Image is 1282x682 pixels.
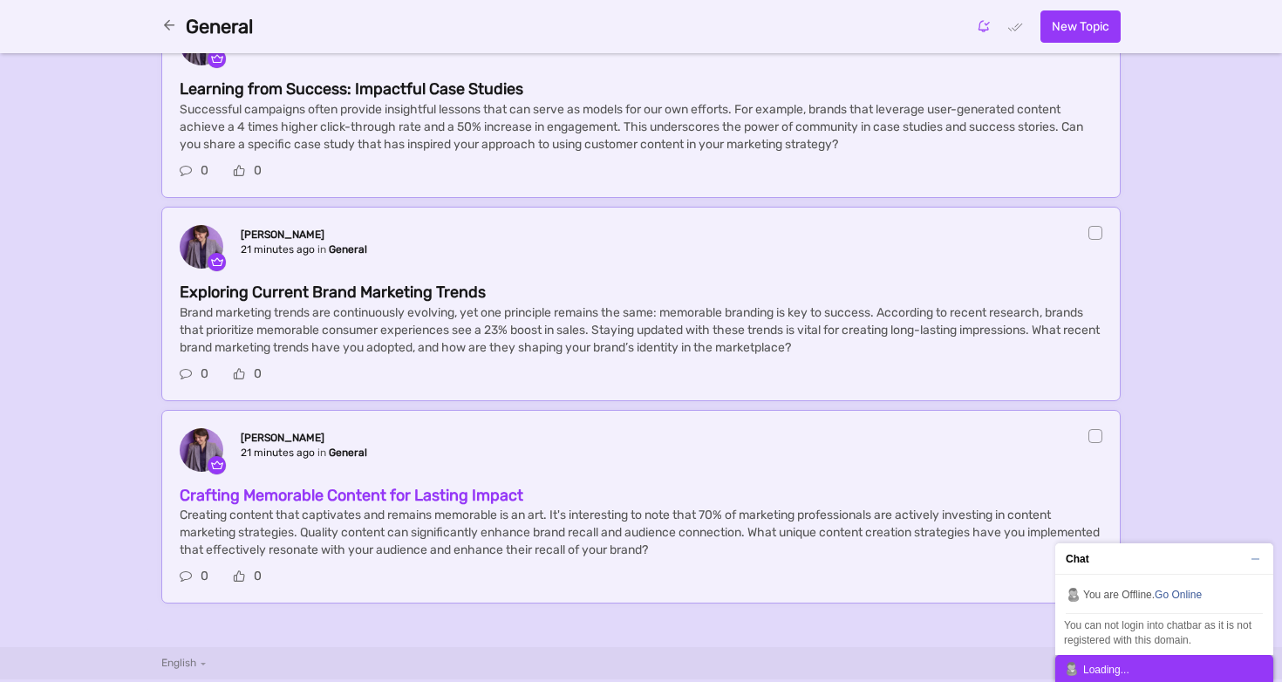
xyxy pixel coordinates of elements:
span: 0 [201,163,208,178]
time: 21 minutes ago [241,447,315,459]
a: General [329,447,367,459]
img: logo_orange.svg [28,28,42,42]
span: 0 [201,366,208,381]
span: 0 [254,569,262,583]
img: tab_keywords_by_traffic_grey.svg [174,101,188,115]
span: Learning from Success: Impactful Case Studies [180,79,523,99]
a: [PERSON_NAME] [241,228,324,242]
img: tab_domain_overview_orange.svg [47,101,61,115]
div: You are Offline. [1066,585,1263,603]
span: 0 [254,163,262,178]
div: Keywords by Traffic [193,103,294,114]
a: New Topic [1040,10,1121,43]
div: v 4.0.25 [49,28,85,42]
time: 21 minutes ago [241,243,315,256]
span: 0 [254,366,262,381]
img: CWheadshot1.png [180,428,223,472]
div: Domain: [DOMAIN_NAME] [45,45,192,59]
span: Crafting Memorable Content for Lasting Impact [180,486,523,505]
div: Domain Overview [66,103,156,114]
span: General [186,15,253,38]
a: Go Online [1155,589,1202,601]
div: Loading... [1064,659,1265,678]
span: New Topic [1052,19,1109,34]
img: CWheadshot1.png [180,225,223,269]
a: [PERSON_NAME] [241,431,324,446]
span: Chat [1055,543,1263,575]
span: 0 [201,569,208,583]
a: General [329,243,367,256]
div: You can not login into chatbar as it is not registered with this domain. [1055,614,1273,655]
span: English [161,657,196,669]
img: website_grey.svg [28,45,42,59]
span: Exploring Current Brand Marketing Trends [180,283,486,302]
